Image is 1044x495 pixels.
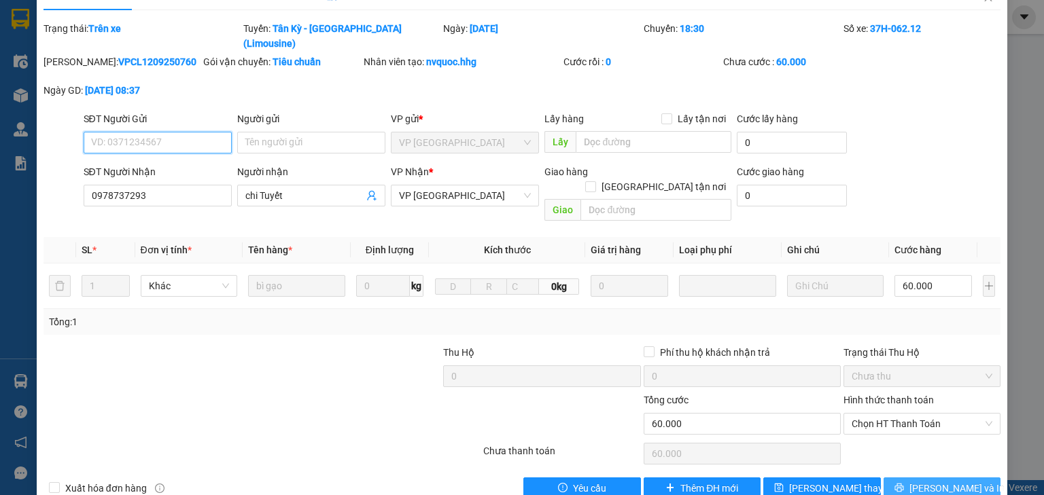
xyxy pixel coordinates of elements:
span: Tổng cước [644,395,689,405]
b: VPCL1209250760 [118,56,196,67]
div: Trạng thái Thu Hộ [843,345,1000,360]
div: Cước rồi : [563,54,720,69]
div: Tuyến: [242,21,442,51]
b: nvquoc.hhg [426,56,476,67]
b: 18:30 [680,23,704,34]
input: Dọc đường [580,199,731,221]
span: Tên hàng [248,244,292,255]
span: plus [665,483,675,494]
span: user-add [366,190,377,201]
span: Giá trị hàng [591,244,641,255]
div: Người gửi [237,111,385,126]
span: info-circle [155,483,164,493]
span: SL [82,244,92,255]
span: Giao hàng [544,166,588,177]
b: Tiêu chuẩn [273,56,321,67]
div: VP gửi [391,111,539,126]
div: Ngày: [442,21,642,51]
input: VD: Bàn, Ghế [248,275,345,297]
span: exclamation-circle [558,483,568,494]
div: SĐT Người Nhận [84,164,232,179]
span: Lấy hàng [544,113,584,124]
input: Dọc đường [576,131,731,153]
div: Số xe: [842,21,1002,51]
span: Lấy [544,131,576,153]
div: Gói vận chuyển: [203,54,360,69]
span: 0kg [539,278,579,295]
div: Tổng: 1 [49,314,404,329]
span: Kích thước [484,244,531,255]
div: Người nhận [237,164,385,179]
span: [GEOGRAPHIC_DATA] tận nơi [596,179,731,194]
input: Cước giao hàng [737,185,847,206]
b: Trên xe [88,23,121,34]
input: Ghi Chú [787,275,884,297]
b: 37H-062.12 [870,23,921,34]
span: kg [410,275,423,297]
b: [DATE] 08:37 [85,85,140,96]
div: Trạng thái: [42,21,242,51]
label: Hình thức thanh toán [843,395,934,405]
button: delete [49,275,71,297]
div: Nhân viên tạo: [364,54,561,69]
input: C [506,278,539,295]
label: Cước giao hàng [737,166,804,177]
span: Giao [544,199,580,221]
button: plus [983,275,995,297]
span: Thu Hộ [443,347,474,358]
span: Cước hàng [894,244,941,255]
div: Chưa thanh toán [482,443,642,467]
span: Lấy tận nơi [672,111,731,126]
input: R [470,278,507,295]
div: [PERSON_NAME]: [43,54,201,69]
th: Loại phụ phí [674,237,782,263]
span: Khác [149,276,230,296]
span: Chưa thu [852,366,992,386]
div: Ngày GD: [43,83,201,98]
div: SĐT Người Gửi [84,111,232,126]
div: Chuyến: [642,21,842,51]
span: VP Can Lộc [399,132,531,153]
b: Tân Kỳ - [GEOGRAPHIC_DATA] (Limousine) [243,23,402,49]
span: Phí thu hộ khách nhận trả [655,345,776,360]
input: 0 [591,275,668,297]
span: Chọn HT Thanh Toán [852,414,992,434]
label: Cước lấy hàng [737,113,798,124]
input: Cước lấy hàng [737,132,847,153]
div: Chưa cước : [723,54,880,69]
span: save [774,483,784,494]
span: VP Đà Nẵng [399,185,531,206]
span: printer [894,483,904,494]
span: Đơn vị tính [141,244,192,255]
span: VP Nhận [391,166,429,177]
b: 60.000 [776,56,806,67]
span: Định lượng [366,244,414,255]
th: Ghi chú [782,237,890,263]
b: [DATE] [470,23,498,34]
b: 0 [606,56,611,67]
input: D [435,278,472,295]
